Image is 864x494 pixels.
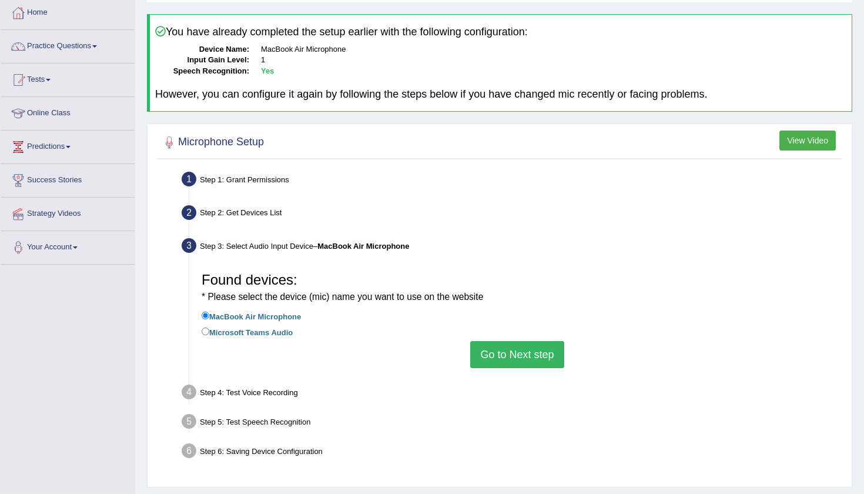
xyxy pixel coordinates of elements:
[779,131,836,151] button: View Video
[261,66,274,75] b: Yes
[202,292,483,302] small: * Please select the device (mic) name you want to use on the website
[176,168,846,194] div: Step 1: Grant Permissions
[1,64,135,93] a: Tests
[1,97,135,126] a: Online Class
[1,30,135,59] a: Practice Questions
[1,131,135,160] a: Predictions
[155,66,249,77] dt: Speech Recognition:
[1,164,135,193] a: Success Stories
[1,198,135,227] a: Strategy Videos
[176,235,846,261] div: Step 3: Select Audio Input Device
[202,312,209,319] input: MacBook Air Microphone
[261,55,846,66] dd: 1
[176,440,846,466] div: Step 6: Saving Device Configuration
[176,202,846,228] div: Step 2: Get Devices List
[176,410,846,436] div: Step 5: Test Speech Recognition
[202,309,301,322] label: MacBook Air Microphone
[1,231,135,261] a: Your Account
[202,328,209,335] input: Microsoft Teams Audio
[313,242,410,251] span: –
[470,341,564,368] button: Go to Next step
[261,44,846,55] dd: MacBook Air Microphone
[155,55,249,66] dt: Input Gain Level:
[155,44,249,55] dt: Device Name:
[202,272,833,303] h3: Found devices:
[176,381,846,407] div: Step 4: Test Voice Recording
[317,242,409,251] b: MacBook Air Microphone
[160,133,264,151] h2: Microphone Setup
[202,325,293,338] label: Microsoft Teams Audio
[155,89,846,101] h4: However, you can configure it again by following the steps below if you have changed mic recently...
[155,26,846,38] h4: You have already completed the setup earlier with the following configuration:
